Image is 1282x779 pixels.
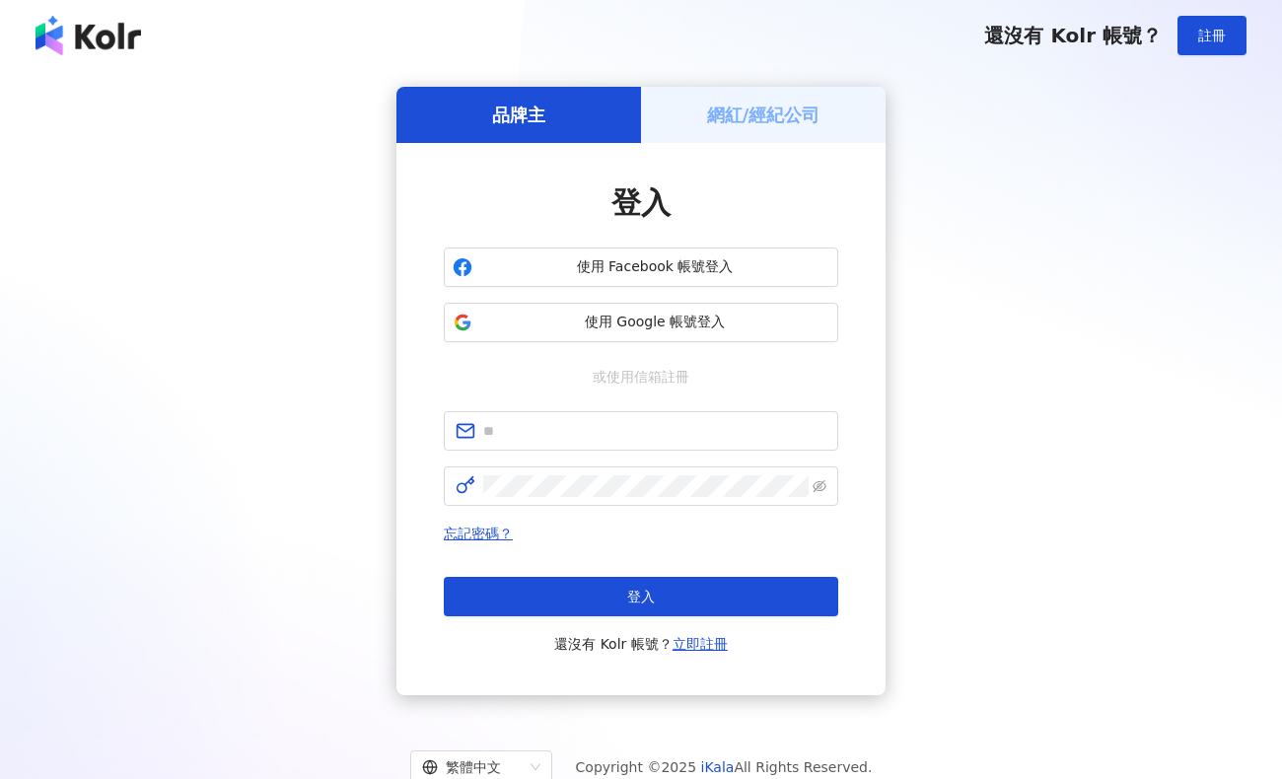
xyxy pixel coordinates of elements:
[627,589,655,604] span: 登入
[480,313,829,332] span: 使用 Google 帳號登入
[1177,16,1246,55] button: 註冊
[444,526,513,541] a: 忘記密碼？
[701,759,735,775] a: iKala
[813,479,826,493] span: eye-invisible
[554,632,728,656] span: 還沒有 Kolr 帳號？
[444,248,838,287] button: 使用 Facebook 帳號登入
[984,24,1162,47] span: 還沒有 Kolr 帳號？
[444,577,838,616] button: 登入
[444,303,838,342] button: 使用 Google 帳號登入
[611,185,671,220] span: 登入
[579,366,703,388] span: 或使用信箱註冊
[576,755,873,779] span: Copyright © 2025 All Rights Reserved.
[673,636,728,652] a: 立即註冊
[36,16,141,55] img: logo
[480,257,829,277] span: 使用 Facebook 帳號登入
[1198,28,1226,43] span: 註冊
[492,103,545,127] h5: 品牌主
[707,103,820,127] h5: 網紅/經紀公司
